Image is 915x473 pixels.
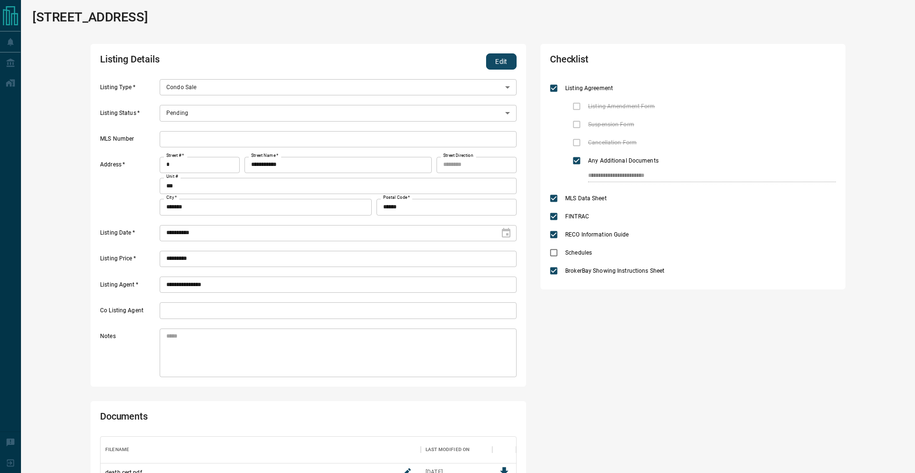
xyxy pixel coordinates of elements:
span: MLS Data Sheet [563,194,609,203]
label: Address [100,161,157,215]
label: Unit # [166,174,178,180]
span: Cancellation Form [586,138,639,147]
div: Filename [101,436,421,463]
label: Street Direction [443,153,473,159]
label: Listing Date [100,229,157,241]
label: Listing Agent [100,281,157,293]
span: Any Additional Documents [586,156,661,165]
label: MLS Number [100,135,157,147]
label: Listing Status [100,109,157,122]
span: FINTRAC [563,212,591,221]
span: RECO Information Guide [563,230,631,239]
span: Suspension Form [586,120,637,129]
div: Last Modified On [421,436,492,463]
h2: Listing Details [100,53,350,70]
span: Schedules [563,248,594,257]
button: Edit [486,53,517,70]
label: Listing Type [100,83,157,96]
div: Condo Sale [160,79,517,95]
label: Co Listing Agent [100,307,157,319]
span: Listing Amendment Form [586,102,657,111]
label: Postal Code [383,195,410,201]
input: checklist input [588,170,816,182]
label: Notes [100,332,157,377]
h2: Documents [100,411,350,427]
span: BrokerBay Showing Instructions Sheet [563,267,667,275]
div: Last Modified On [426,436,469,463]
label: Street # [166,153,184,159]
h1: [STREET_ADDRESS] [32,10,148,25]
h2: Checklist [550,53,722,70]
div: Pending [160,105,517,121]
div: Filename [105,436,129,463]
label: Listing Price [100,255,157,267]
label: City [166,195,177,201]
label: Street Name [251,153,278,159]
span: Listing Agreement [563,84,615,93]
